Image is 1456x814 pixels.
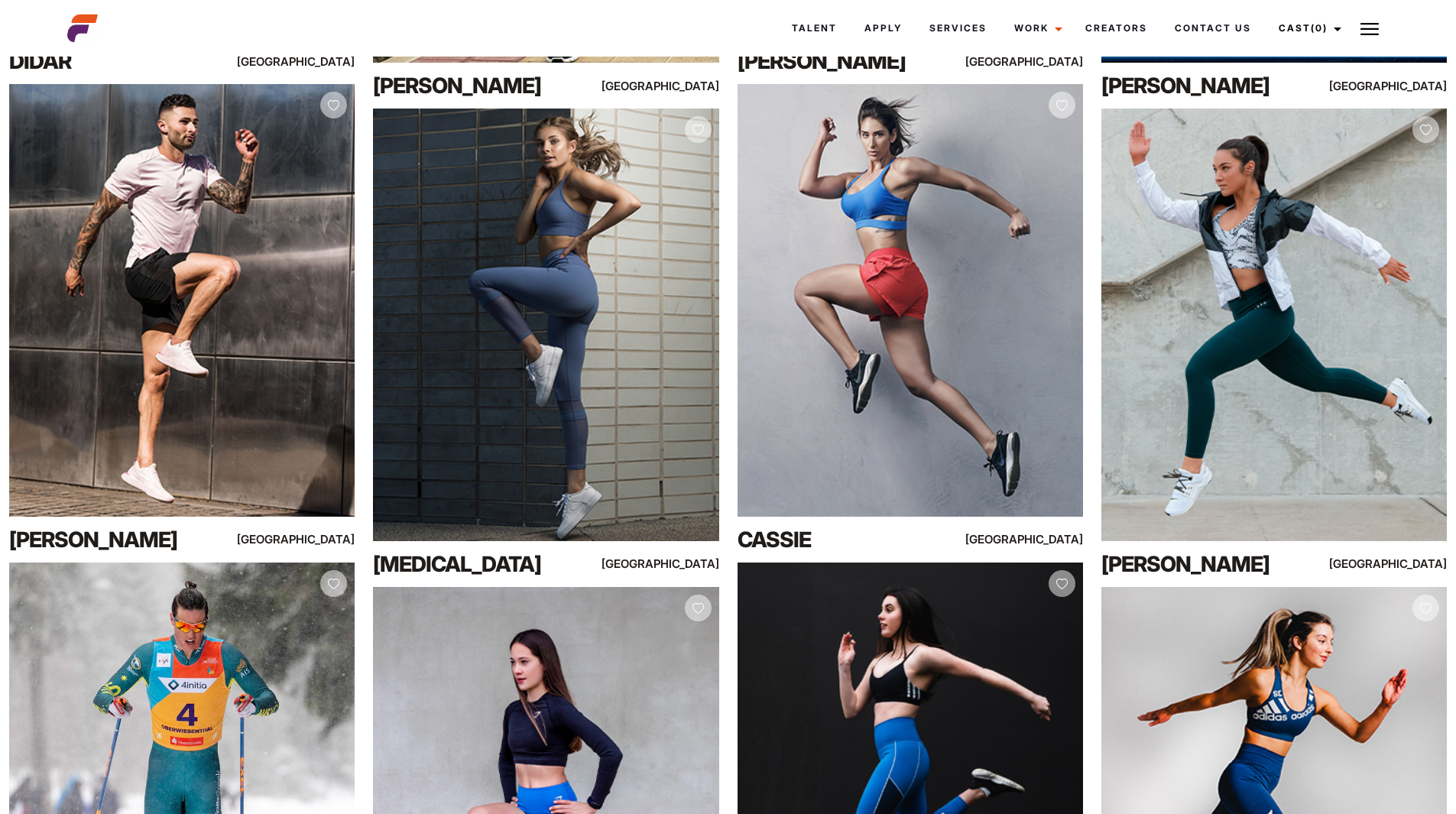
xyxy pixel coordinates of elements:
div: [PERSON_NAME] [9,524,216,555]
div: [PERSON_NAME] [1101,549,1308,579]
div: [GEOGRAPHIC_DATA] [251,52,355,71]
div: Didar [9,46,216,76]
a: Work [1000,8,1072,49]
a: Cast(0) [1265,8,1351,49]
div: [PERSON_NAME] [738,46,945,76]
div: [GEOGRAPHIC_DATA] [615,554,719,573]
div: [PERSON_NAME] [1101,70,1308,101]
div: [GEOGRAPHIC_DATA] [251,530,355,549]
a: Talent [778,8,851,49]
div: [GEOGRAPHIC_DATA] [979,52,1083,71]
a: Contact Us [1161,8,1265,49]
div: [MEDICAL_DATA] [373,549,580,579]
div: Cassie [738,524,945,555]
img: Burger icon [1360,20,1379,38]
a: Creators [1072,8,1161,49]
div: [GEOGRAPHIC_DATA] [1343,76,1447,96]
div: [GEOGRAPHIC_DATA] [615,76,719,96]
div: [GEOGRAPHIC_DATA] [979,530,1083,549]
a: Services [916,8,1000,49]
span: (0) [1311,22,1328,34]
div: [PERSON_NAME] [373,70,580,101]
img: cropped-aefm-brand-fav-22-square.png [67,13,98,44]
div: [GEOGRAPHIC_DATA] [1343,554,1447,573]
a: Apply [851,8,916,49]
